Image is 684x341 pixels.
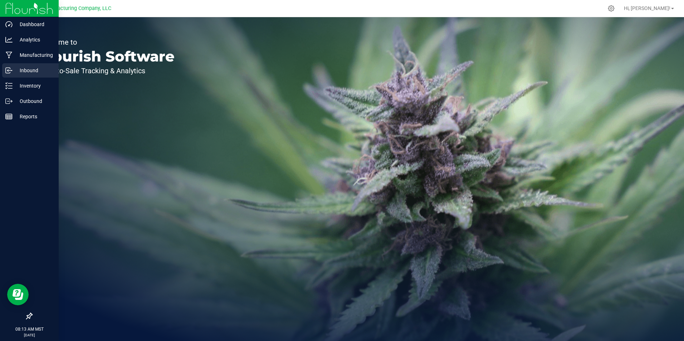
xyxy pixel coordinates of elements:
[5,21,13,28] inline-svg: Dashboard
[39,67,175,74] p: Seed-to-Sale Tracking & Analytics
[13,97,55,105] p: Outbound
[13,81,55,90] p: Inventory
[35,5,111,11] span: BB Manufacturing Company, LLC
[39,49,175,64] p: Flourish Software
[3,332,55,338] p: [DATE]
[39,39,175,46] p: Welcome to
[13,112,55,121] p: Reports
[7,284,29,305] iframe: Resource center
[13,20,55,29] p: Dashboard
[13,66,55,75] p: Inbound
[5,36,13,43] inline-svg: Analytics
[13,35,55,44] p: Analytics
[3,326,55,332] p: 08:13 AM MST
[5,51,13,59] inline-svg: Manufacturing
[5,67,13,74] inline-svg: Inbound
[5,82,13,89] inline-svg: Inventory
[5,98,13,105] inline-svg: Outbound
[5,113,13,120] inline-svg: Reports
[624,5,670,11] span: Hi, [PERSON_NAME]!
[13,51,55,59] p: Manufacturing
[607,5,616,12] div: Manage settings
